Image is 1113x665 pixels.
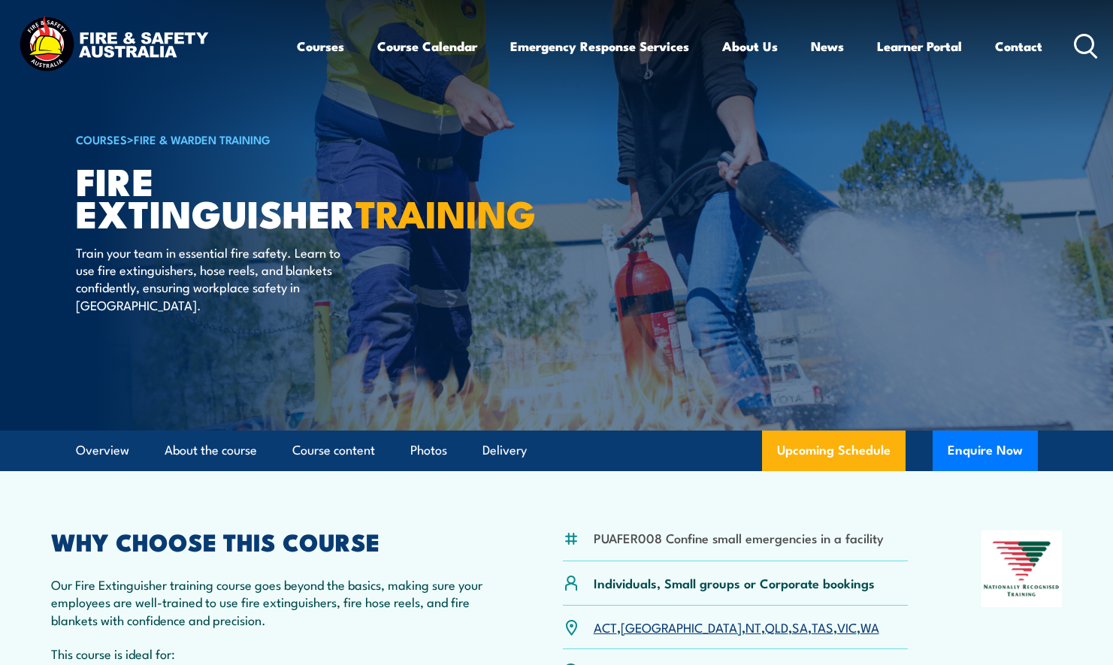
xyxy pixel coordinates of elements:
a: Upcoming Schedule [762,431,906,471]
a: COURSES [76,131,127,147]
a: Photos [410,431,447,470]
p: Train your team in essential fire safety. Learn to use fire extinguishers, hose reels, and blanke... [76,243,350,314]
p: Individuals, Small groups or Corporate bookings [594,574,875,591]
a: WA [860,618,879,636]
h6: > [76,130,447,148]
a: VIC [837,618,857,636]
a: TAS [812,618,833,636]
a: Delivery [482,431,527,470]
strong: TRAINING [355,183,536,241]
a: Course Calendar [377,26,477,66]
a: QLD [765,618,788,636]
a: Courses [297,26,344,66]
button: Enquire Now [933,431,1038,471]
a: NT [746,618,761,636]
a: Contact [995,26,1042,66]
a: About Us [722,26,778,66]
a: Course content [292,431,375,470]
h1: Fire Extinguisher [76,164,447,228]
a: Overview [76,431,129,470]
a: About the course [165,431,257,470]
img: Nationally Recognised Training logo. [981,530,1063,607]
a: News [811,26,844,66]
a: Emergency Response Services [510,26,689,66]
p: This course is ideal for: [51,645,490,662]
li: PUAFER008 Confine small emergencies in a facility [594,529,884,546]
a: Fire & Warden Training [134,131,271,147]
h2: WHY CHOOSE THIS COURSE [51,530,490,552]
a: Learner Portal [877,26,962,66]
p: Our Fire Extinguisher training course goes beyond the basics, making sure your employees are well... [51,576,490,628]
a: ACT [594,618,617,636]
a: SA [792,618,808,636]
p: , , , , , , , [594,618,879,636]
a: [GEOGRAPHIC_DATA] [621,618,742,636]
